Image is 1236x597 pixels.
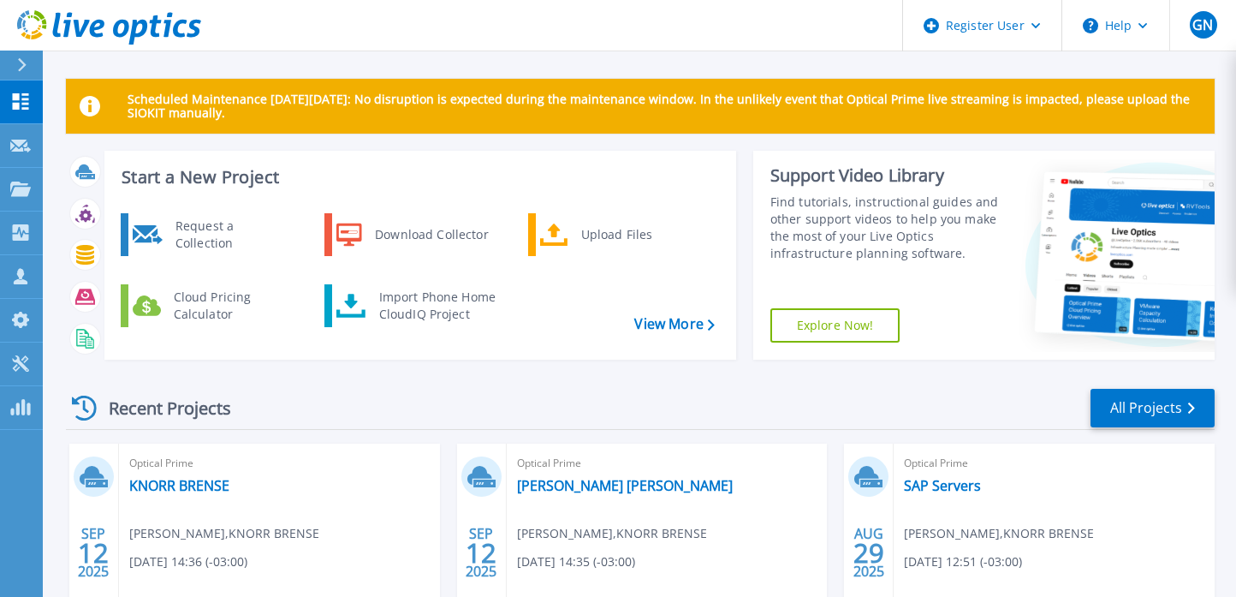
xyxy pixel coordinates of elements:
span: [DATE] 14:35 (-03:00) [517,552,635,571]
span: [PERSON_NAME] , KNORR BRENSE [129,524,319,543]
a: KNORR BRENSE [129,477,229,494]
div: AUG 2025 [853,522,885,584]
p: Scheduled Maintenance [DATE][DATE]: No disruption is expected during the maintenance window. In t... [128,93,1201,120]
a: All Projects [1090,389,1215,427]
span: Optical Prime [517,454,817,473]
a: [PERSON_NAME] [PERSON_NAME] [517,477,733,494]
div: Request a Collection [167,218,292,252]
div: Support Video Library [770,164,1001,187]
span: 12 [78,546,109,560]
a: Explore Now! [770,308,900,343]
div: Find tutorials, instructional guides and other support videos to help you make the most of your L... [770,194,1001,262]
div: Cloud Pricing Calculator [165,289,292,323]
span: [PERSON_NAME] , KNORR BRENSE [904,524,1094,543]
a: View More [634,316,714,332]
div: Recent Projects [66,387,254,429]
a: Request a Collection [121,213,296,256]
div: SEP 2025 [465,522,497,584]
span: [DATE] 14:36 (-03:00) [129,552,247,571]
span: [PERSON_NAME] , KNORR BRENSE [517,524,707,543]
div: SEP 2025 [77,522,110,584]
span: 29 [853,546,884,560]
span: [DATE] 12:51 (-03:00) [904,552,1022,571]
div: Download Collector [366,218,496,252]
a: SAP Servers [904,477,981,494]
span: GN [1192,18,1213,32]
span: Optical Prime [904,454,1204,473]
a: Cloud Pricing Calculator [121,284,296,327]
span: 12 [466,546,496,560]
div: Import Phone Home CloudIQ Project [371,289,504,323]
div: Upload Files [573,218,699,252]
a: Download Collector [324,213,500,256]
span: Optical Prime [129,454,430,473]
h3: Start a New Project [122,168,714,187]
a: Upload Files [528,213,704,256]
